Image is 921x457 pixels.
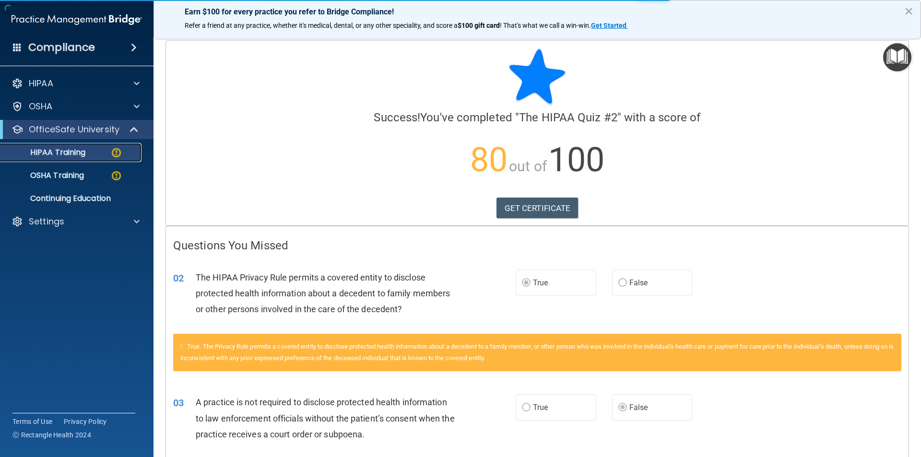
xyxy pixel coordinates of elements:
[110,147,122,159] img: warning-circle.0cc9ac19.png
[500,22,591,29] span: ! That's what we call a win-win.
[185,22,458,29] span: Refer a friend at any practice, whether it's medical, dental, or any other speciality, and score a
[496,198,579,219] a: GET CERTIFICATE
[28,41,95,54] h4: Compliance
[12,10,142,29] img: PMB logo
[522,280,531,287] input: True
[618,404,627,411] input: False
[180,343,894,362] span: True. The Privacy Rule permits a covered entity to disclose protected health information about a ...
[6,194,137,203] p: Continuing Education
[12,124,139,135] a: OfficeSafe University
[173,239,901,252] h4: Questions You Missed
[519,111,617,124] span: The HIPAA Quiz #2
[591,22,628,29] a: Get Started
[470,140,508,179] span: 80
[533,278,548,287] span: True
[12,78,140,89] a: HIPAA
[374,111,420,124] span: Success!
[29,78,53,89] p: HIPAA
[110,170,122,182] img: warning-circle.0cc9ac19.png
[173,111,901,124] h4: You've completed " " with a score of
[548,140,604,179] span: 100
[883,43,911,71] button: Open Resource Center
[173,397,184,409] span: 03
[458,22,500,29] strong: $100 gift card
[509,158,547,175] span: out of
[12,430,91,440] span: Ⓒ Rectangle Health 2024
[29,124,119,135] p: OfficeSafe University
[185,7,890,16] p: Earn $100 for every practice you refer to Bridge Compliance!
[12,417,52,426] a: Terms of Use
[591,22,626,29] strong: Get Started
[522,404,531,411] input: True
[196,272,450,314] span: The HIPAA Privacy Rule permits a covered entity to disclose protected health information about a ...
[196,397,455,439] span: A practice is not required to disclose protected health information to law enforcement officials ...
[64,417,107,426] a: Privacy Policy
[508,48,566,105] img: blue-star-rounded.9d042014.png
[904,3,913,19] button: Close
[629,278,648,287] span: False
[29,216,64,227] p: Settings
[12,101,140,112] a: OSHA
[12,216,140,227] a: Settings
[533,403,548,412] span: True
[173,272,184,284] span: 02
[618,280,627,287] input: False
[6,171,84,180] p: OSHA Training
[629,403,648,412] span: False
[29,101,53,112] p: OSHA
[6,148,85,157] p: HIPAA Training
